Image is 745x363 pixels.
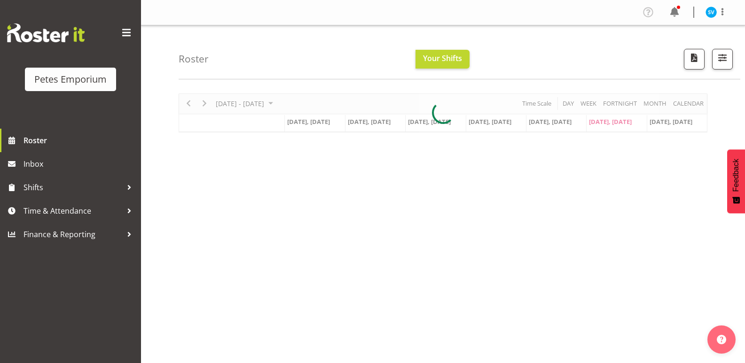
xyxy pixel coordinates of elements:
div: Petes Emporium [34,72,107,86]
span: Shifts [24,180,122,194]
span: Finance & Reporting [24,227,122,241]
img: Rosterit website logo [7,23,85,42]
span: Feedback [732,159,740,192]
button: Filter Shifts [712,49,733,70]
button: Download a PDF of the roster according to the set date range. [684,49,705,70]
span: Your Shifts [423,53,462,63]
img: help-xxl-2.png [717,335,726,344]
button: Your Shifts [416,50,470,69]
span: Inbox [24,157,136,171]
span: Roster [24,133,136,147]
h4: Roster [179,54,209,64]
span: Time & Attendance [24,204,122,218]
img: sasha-vandervalk6911.jpg [706,7,717,18]
button: Feedback - Show survey [727,149,745,213]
